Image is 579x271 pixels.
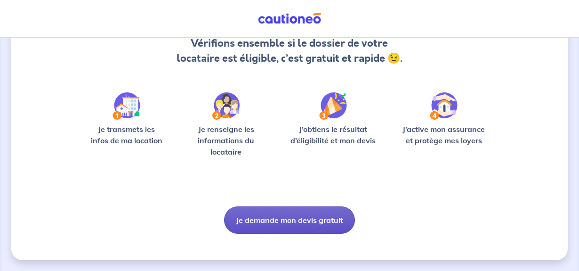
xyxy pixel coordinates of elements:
[212,92,240,120] img: /static/c0a346edaed446bb123850d2d04ad552/Step-2.svg
[224,206,355,234] button: Je demande mon devis gratuit
[430,92,458,120] img: /static/bfff1cf634d835d9112899e6a3df1a5d/Step-4.svg
[113,92,140,120] img: /static/90a569abe86eec82015bcaae536bd8e6/Step-1.svg
[254,13,325,25] img: Cautioneo
[87,123,166,146] p: Je transmets les infos de ma location
[395,123,492,146] p: J’active mon assurance et protège mes loyers
[319,92,347,120] img: /static/f3e743aab9439237c3e2196e4328bba9/Step-3.svg
[171,36,408,66] p: Vérifions ensemble si le dossier de votre locataire est éligible, c’est gratuit et rapide 😉.
[181,123,271,157] p: Je renseigne les informations du locataire
[286,123,380,146] p: J’obtiens le résultat d’éligibilité et mon devis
